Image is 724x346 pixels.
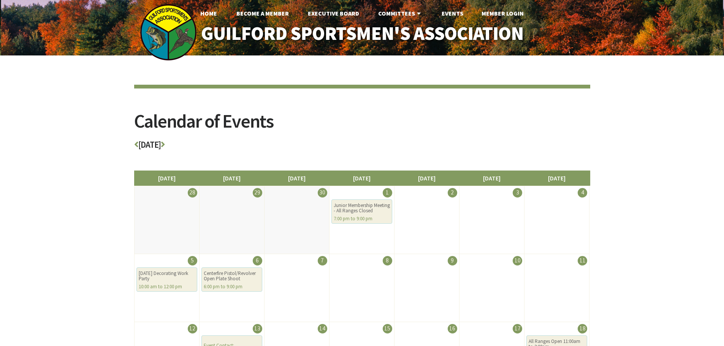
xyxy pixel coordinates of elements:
[188,256,197,265] div: 5
[459,171,524,186] li: [DATE]
[134,112,590,140] h2: Calendar of Events
[513,324,522,333] div: 17
[230,6,295,21] a: Become A Member
[204,271,260,281] div: Centerfire Pistol/Revolver Open Plate Shoot
[253,256,262,265] div: 6
[194,6,223,21] a: Home
[394,171,459,186] li: [DATE]
[318,188,327,197] div: 30
[329,171,394,186] li: [DATE]
[383,256,392,265] div: 8
[448,256,457,265] div: 9
[578,256,587,265] div: 11
[188,188,197,197] div: 28
[264,171,330,186] li: [DATE]
[513,188,522,197] div: 3
[134,140,590,153] h3: [DATE]
[199,171,265,186] li: [DATE]
[436,6,469,21] a: Events
[253,188,262,197] div: 29
[334,216,390,221] div: 7:00 pm to 9:00 pm
[139,271,195,281] div: [DATE] Decorating Work Party
[524,171,589,186] li: [DATE]
[204,284,260,289] div: 6:00 pm to 9:00 pm
[448,324,457,333] div: 16
[383,188,392,197] div: 1
[475,6,530,21] a: Member Login
[318,256,327,265] div: 7
[448,188,457,197] div: 2
[302,6,365,21] a: Executive Board
[139,284,195,289] div: 10:00 am to 12:00 pm
[253,324,262,333] div: 13
[140,4,197,61] img: logo_sm.png
[372,6,429,21] a: Committees
[185,17,539,50] a: Guilford Sportsmen's Association
[134,171,200,186] li: [DATE]
[188,324,197,333] div: 12
[334,203,390,213] div: Junior Membership Meeting - All Ranges Closed
[578,324,587,333] div: 18
[513,256,522,265] div: 10
[578,188,587,197] div: 4
[383,324,392,333] div: 15
[318,324,327,333] div: 14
